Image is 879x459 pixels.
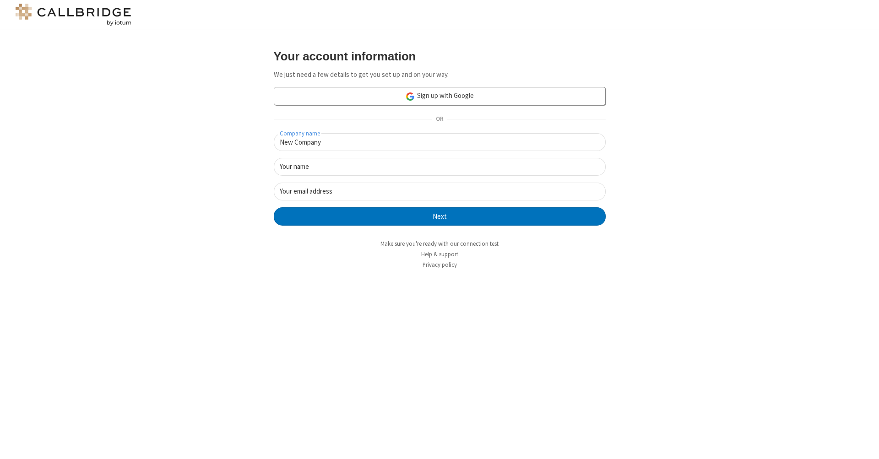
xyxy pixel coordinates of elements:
button: Next [274,207,606,226]
input: Company name [274,133,606,151]
input: Your email address [274,183,606,200]
img: logo@2x.png [14,4,133,26]
a: Sign up with Google [274,87,606,105]
img: google-icon.png [405,92,415,102]
span: OR [432,113,447,126]
a: Privacy policy [423,261,457,269]
input: Your name [274,158,606,176]
h3: Your account information [274,50,606,63]
p: We just need a few details to get you set up and on your way. [274,70,606,80]
a: Make sure you're ready with our connection test [380,240,499,248]
a: Help & support [421,250,458,258]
